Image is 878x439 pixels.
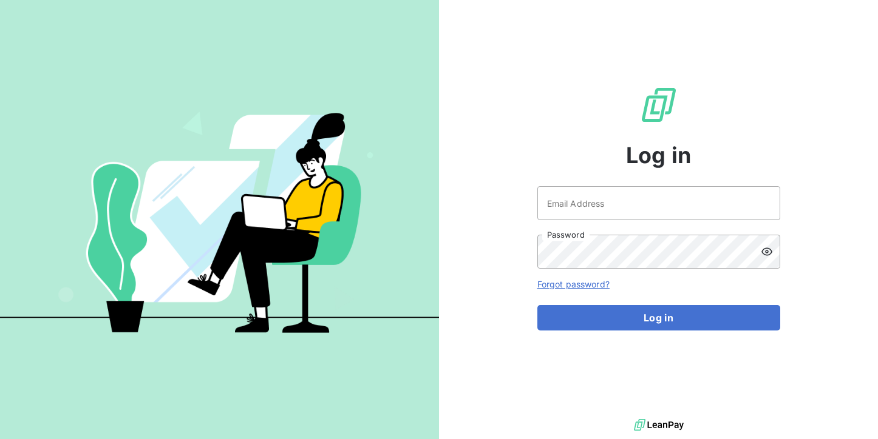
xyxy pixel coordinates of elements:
input: placeholder [537,186,780,220]
img: LeanPay Logo [639,85,678,124]
span: Log in [626,139,691,172]
a: Forgot password? [537,279,610,289]
img: logo [634,416,684,434]
button: Log in [537,305,780,330]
